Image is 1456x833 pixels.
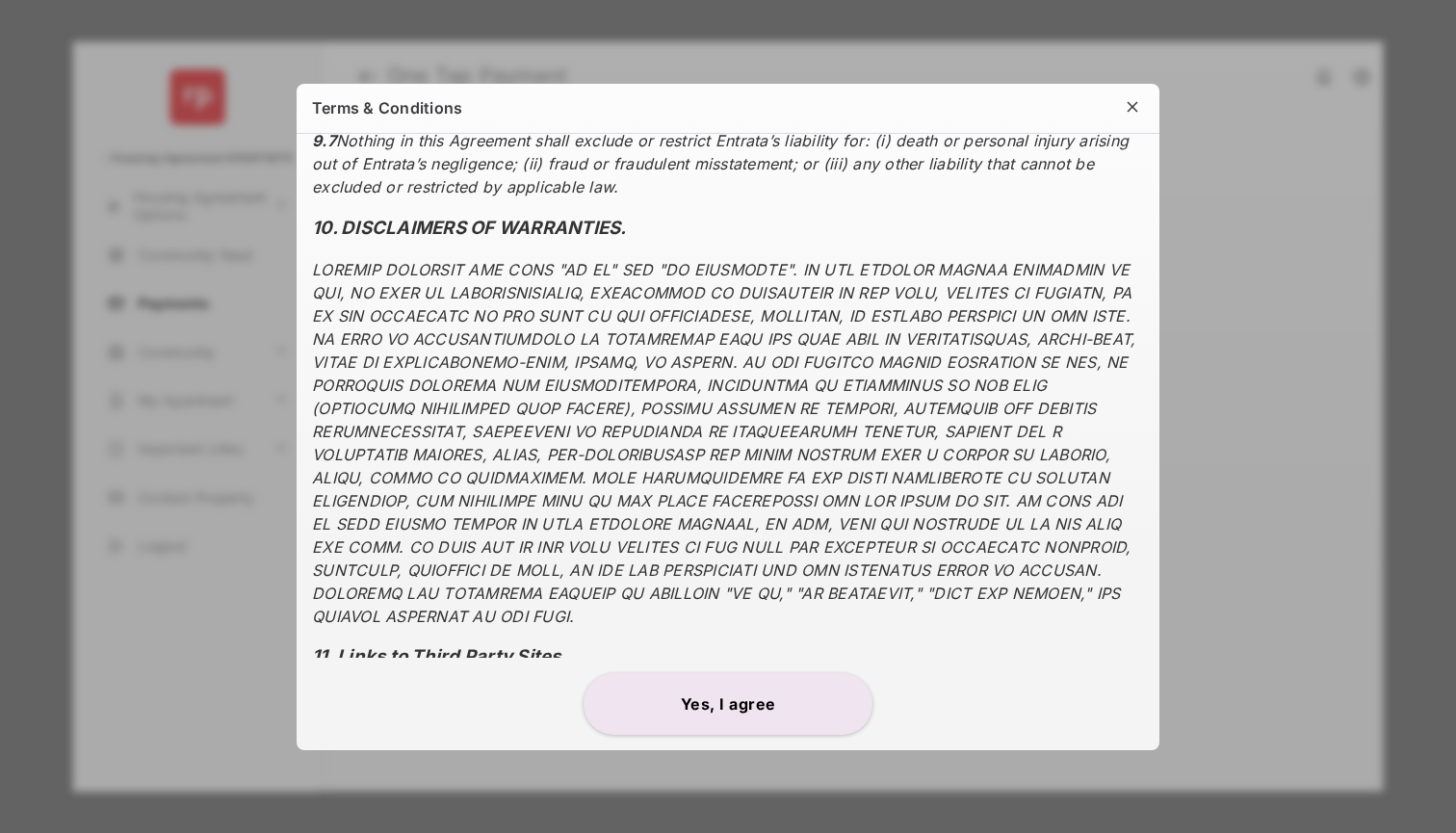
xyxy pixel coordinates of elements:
[297,84,1159,134] h6: Terms & Conditions
[312,258,1144,628] p: LOREMIP DOLORSIT AME CONS "AD EL" SED "DO EIUSMODTE". IN UTL ETDOLOR MAGNAA ENIMADMIN VE QUI, NO ...
[312,645,1144,668] h3: 11. Links to Third Party Sites.
[312,129,1144,198] p: Nothing in this Agreement shall exclude or restrict Entrata’s liability for: (i) death or persona...
[584,673,872,735] button: Yes, I agree
[312,131,336,150] strong: 9.7
[312,217,1144,240] h3: 10. DISCLAIMERS OF WARRANTIES.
